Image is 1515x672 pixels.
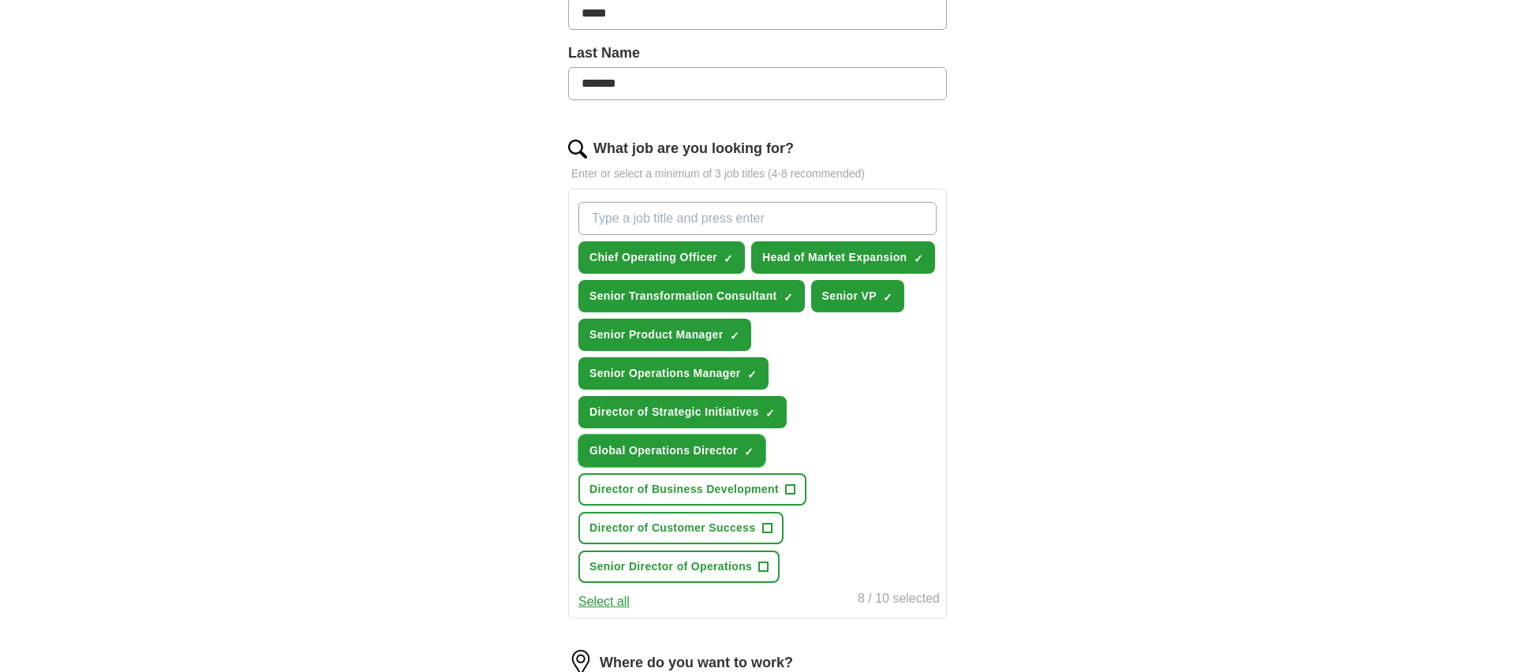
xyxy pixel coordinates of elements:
span: ✓ [784,291,793,304]
span: ✓ [765,407,775,420]
span: Global Operations Director [589,442,738,459]
span: Head of Market Expansion [762,249,907,266]
span: ✓ [744,446,754,458]
button: Senior Product Manager✓ [578,319,751,351]
span: Director of Customer Success [589,520,756,536]
span: ✓ [730,330,739,342]
button: Senior Director of Operations [578,551,780,583]
label: What job are you looking for? [593,138,794,159]
span: Senior Transformation Consultant [589,288,777,304]
span: Senior Product Manager [589,327,724,343]
span: Chief Operating Officer [589,249,717,266]
span: ✓ [747,368,757,381]
button: Select all [578,592,630,611]
button: Senior VP✓ [811,280,904,312]
span: ✓ [724,252,733,265]
span: Director of Strategic Initiatives [589,404,759,420]
span: Senior VP [822,288,877,304]
div: 8 / 10 selected [858,589,940,611]
button: Director of Business Development [578,473,806,506]
span: ✓ [883,291,892,304]
span: Director of Business Development [589,481,779,498]
input: Type a job title and press enter [578,202,937,235]
button: Head of Market Expansion✓ [751,241,934,274]
button: Senior Transformation Consultant✓ [578,280,805,312]
span: Senior Director of Operations [589,558,752,575]
button: Chief Operating Officer✓ [578,241,745,274]
span: ✓ [914,252,923,265]
span: Senior Operations Manager [589,365,741,382]
img: search.png [568,140,587,159]
button: Director of Customer Success [578,512,784,544]
button: Director of Strategic Initiatives✓ [578,396,787,428]
label: Last Name [568,43,947,64]
button: Senior Operations Manager✓ [578,357,769,390]
p: Enter or select a minimum of 3 job titles (4-8 recommended) [568,166,947,182]
button: Global Operations Director✓ [578,435,765,467]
